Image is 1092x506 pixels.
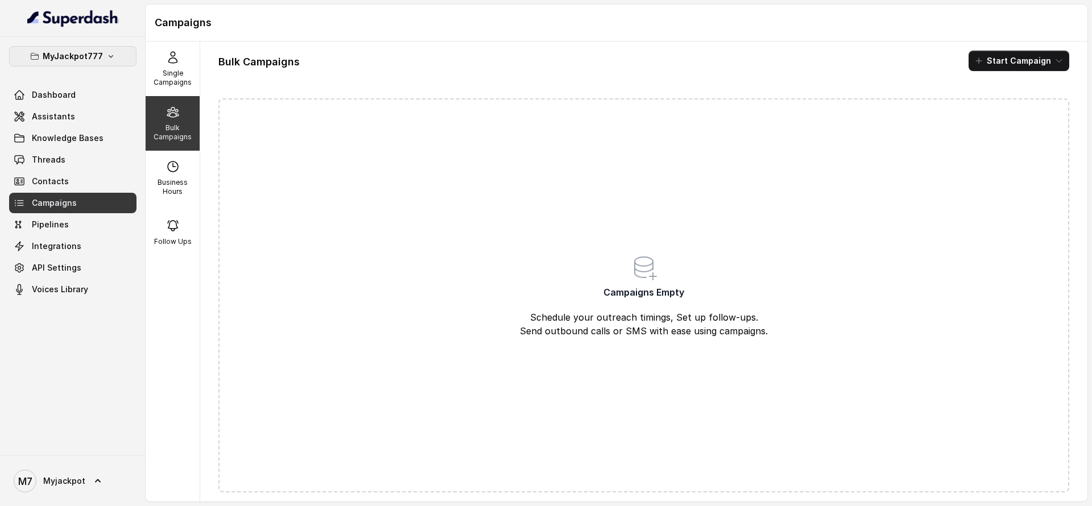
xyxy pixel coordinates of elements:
a: Campaigns [9,193,136,213]
p: Business Hours [150,178,195,196]
span: Campaigns Empty [603,285,684,299]
button: Start Campaign [969,51,1069,71]
p: MyJackpot777 [43,49,103,63]
span: Threads [32,154,65,165]
p: Bulk Campaigns [150,123,195,142]
a: Contacts [9,171,136,192]
a: Voices Library [9,279,136,300]
a: Pipelines [9,214,136,235]
h1: Bulk Campaigns [218,53,300,71]
img: light.svg [27,9,119,27]
p: Follow Ups [154,237,192,246]
p: Schedule your outreach timings, Set up follow-ups. Send outbound calls or SMS with ease using cam... [445,310,842,338]
span: API Settings [32,262,81,273]
span: Voices Library [32,284,88,295]
button: MyJackpot777 [9,46,136,67]
text: M7 [18,475,32,487]
a: Dashboard [9,85,136,105]
span: Knowledge Bases [32,132,104,144]
span: Pipelines [32,219,69,230]
a: Knowledge Bases [9,128,136,148]
h1: Campaigns [155,14,1078,32]
p: Single Campaigns [150,69,195,87]
a: API Settings [9,258,136,278]
a: Assistants [9,106,136,127]
a: Integrations [9,236,136,256]
span: Assistants [32,111,75,122]
a: Myjackpot [9,465,136,497]
span: Campaigns [32,197,77,209]
span: Dashboard [32,89,76,101]
span: Contacts [32,176,69,187]
span: Myjackpot [43,475,85,487]
span: Integrations [32,240,81,252]
a: Threads [9,150,136,170]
